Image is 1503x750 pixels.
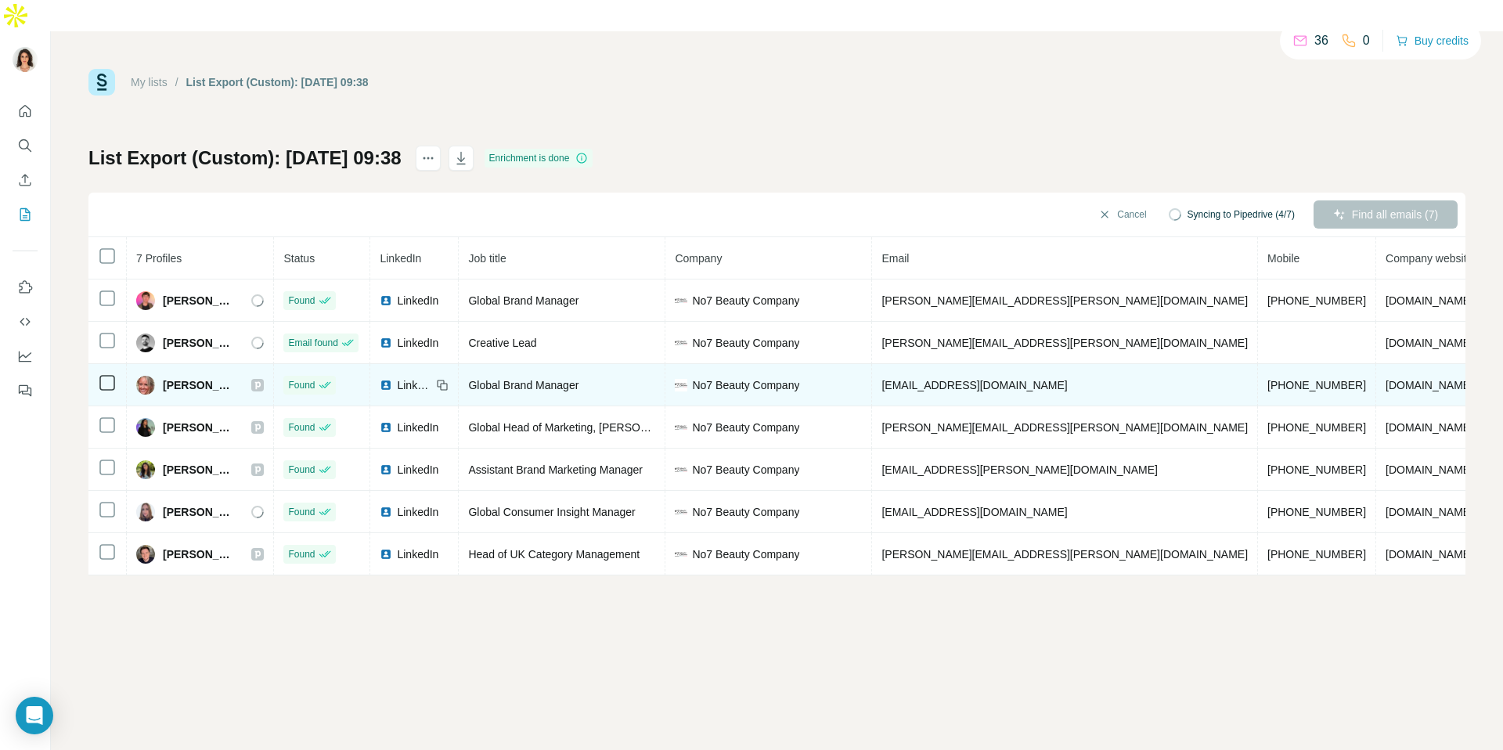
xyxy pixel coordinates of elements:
[692,462,799,478] span: No7 Beauty Company
[1087,200,1157,229] button: Cancel
[416,146,441,171] button: actions
[136,545,155,564] img: Avatar
[675,294,687,307] img: company-logo
[1386,252,1472,265] span: Company website
[675,337,687,349] img: company-logo
[163,462,236,478] span: [PERSON_NAME]
[1386,337,1473,349] span: [DOMAIN_NAME]
[163,504,236,520] span: [PERSON_NAME]
[881,548,1248,561] span: [PERSON_NAME][EMAIL_ADDRESS][PERSON_NAME][DOMAIN_NAME]
[16,697,53,734] div: Open Intercom Messenger
[380,548,392,561] img: LinkedIn logo
[380,252,421,265] span: LinkedIn
[675,252,722,265] span: Company
[13,377,38,405] button: Feedback
[13,273,38,301] button: Use Surfe on LinkedIn
[468,548,640,561] span: Head of UK Category Management
[1267,421,1366,434] span: [PHONE_NUMBER]
[397,546,438,562] span: LinkedIn
[163,377,236,393] span: [PERSON_NAME]
[13,97,38,125] button: Quick start
[1386,506,1473,518] span: [DOMAIN_NAME]
[881,463,1157,476] span: [EMAIL_ADDRESS][PERSON_NAME][DOMAIN_NAME]
[468,294,578,307] span: Global Brand Manager
[1363,31,1370,50] p: 0
[468,337,536,349] span: Creative Lead
[468,421,744,434] span: Global Head of Marketing, [PERSON_NAME] & Botanics
[675,548,687,561] img: company-logo
[163,293,236,308] span: [PERSON_NAME]
[485,149,593,168] div: Enrichment is done
[380,463,392,476] img: LinkedIn logo
[1267,463,1366,476] span: [PHONE_NUMBER]
[288,378,315,392] span: Found
[88,146,402,171] h1: List Export (Custom): [DATE] 09:38
[881,421,1248,434] span: [PERSON_NAME][EMAIL_ADDRESS][PERSON_NAME][DOMAIN_NAME]
[692,293,799,308] span: No7 Beauty Company
[136,503,155,521] img: Avatar
[288,336,337,350] span: Email found
[1267,548,1366,561] span: [PHONE_NUMBER]
[136,252,182,265] span: 7 Profiles
[13,132,38,160] button: Search
[288,463,315,477] span: Found
[288,505,315,519] span: Found
[288,420,315,434] span: Found
[13,308,38,336] button: Use Surfe API
[136,460,155,479] img: Avatar
[1386,463,1473,476] span: [DOMAIN_NAME]
[283,252,315,265] span: Status
[881,294,1248,307] span: [PERSON_NAME][EMAIL_ADDRESS][PERSON_NAME][DOMAIN_NAME]
[397,462,438,478] span: LinkedIn
[1386,379,1473,391] span: [DOMAIN_NAME]
[1386,294,1473,307] span: [DOMAIN_NAME]
[380,421,392,434] img: LinkedIn logo
[468,506,635,518] span: Global Consumer Insight Manager
[88,69,115,96] img: Surfe Logo
[1267,379,1366,391] span: [PHONE_NUMBER]
[288,547,315,561] span: Found
[13,200,38,229] button: My lists
[131,76,168,88] a: My lists
[397,377,431,393] span: LinkedIn
[288,294,315,308] span: Found
[186,74,369,90] div: List Export (Custom): [DATE] 09:38
[136,291,155,310] img: Avatar
[380,379,392,391] img: LinkedIn logo
[163,420,236,435] span: [PERSON_NAME]
[13,166,38,194] button: Enrich CSV
[1314,31,1328,50] p: 36
[675,506,687,518] img: company-logo
[675,379,687,391] img: company-logo
[163,335,236,351] span: [PERSON_NAME]
[692,420,799,435] span: No7 Beauty Company
[881,252,909,265] span: Email
[692,546,799,562] span: No7 Beauty Company
[675,421,687,434] img: company-logo
[692,335,799,351] span: No7 Beauty Company
[1267,506,1366,518] span: [PHONE_NUMBER]
[136,376,155,395] img: Avatar
[1188,207,1295,222] span: Syncing to Pipedrive (4/7)
[692,377,799,393] span: No7 Beauty Company
[175,74,178,90] li: /
[136,334,155,352] img: Avatar
[397,504,438,520] span: LinkedIn
[468,379,578,391] span: Global Brand Manager
[1267,294,1366,307] span: [PHONE_NUMBER]
[692,504,799,520] span: No7 Beauty Company
[881,506,1067,518] span: [EMAIL_ADDRESS][DOMAIN_NAME]
[380,337,392,349] img: LinkedIn logo
[380,506,392,518] img: LinkedIn logo
[13,342,38,370] button: Dashboard
[380,294,392,307] img: LinkedIn logo
[397,335,438,351] span: LinkedIn
[397,420,438,435] span: LinkedIn
[468,252,506,265] span: Job title
[468,463,643,476] span: Assistant Brand Marketing Manager
[136,418,155,437] img: Avatar
[163,546,236,562] span: [PERSON_NAME]
[13,47,38,72] img: Avatar
[881,379,1067,391] span: [EMAIL_ADDRESS][DOMAIN_NAME]
[1396,30,1469,52] button: Buy credits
